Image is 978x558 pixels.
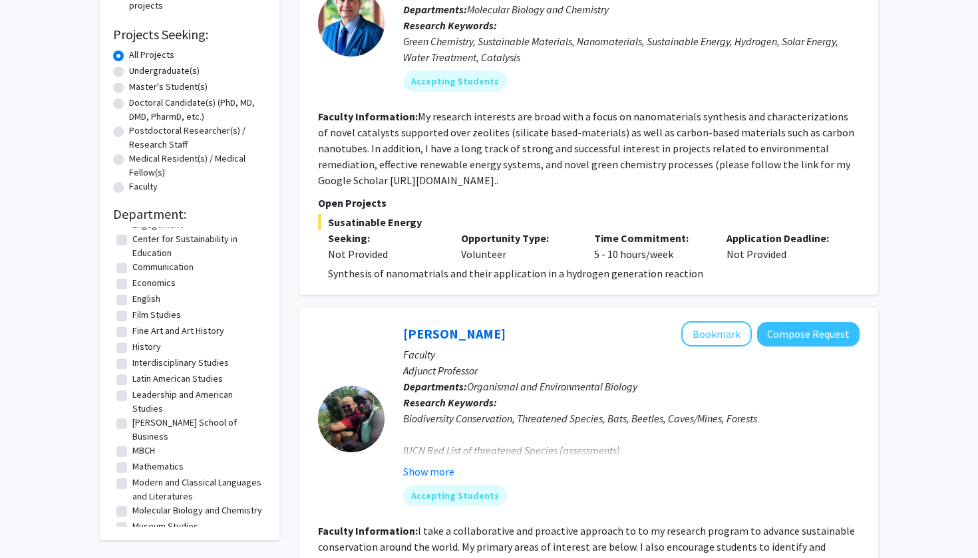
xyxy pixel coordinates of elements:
[132,460,184,474] label: Mathematics
[403,3,467,16] b: Departments:
[132,476,263,503] label: Modern and Classical Languages and Literatures
[727,230,840,246] p: Application Deadline:
[717,230,850,262] div: Not Provided
[129,48,174,62] label: All Projects
[318,110,418,123] b: Faculty Information:
[132,276,176,290] label: Economics
[403,70,507,92] mat-chip: Accepting Students
[403,362,860,378] p: Adjunct Professor
[129,96,266,124] label: Doctoral Candidate(s) (PhD, MD, DMD, PharmD, etc.)
[129,180,158,194] label: Faculty
[132,340,161,354] label: History
[132,260,194,274] label: Communication
[318,214,860,230] span: Susatinable Energy
[129,152,266,180] label: Medical Resident(s) / Medical Fellow(s)
[129,80,208,94] label: Master's Student(s)
[132,324,224,338] label: Fine Art and Art History
[594,230,707,246] p: Time Commitment:
[403,33,860,65] div: Green Chemistry, Sustainable Materials, Nanomaterials, Sustainable Energy, Hydrogen, Solar Energy...
[132,519,198,533] label: Museum Studies
[451,230,584,262] div: Volunteer
[132,416,263,444] label: [PERSON_NAME] School of Business
[757,322,860,347] button: Compose Request to Dave Waldien
[132,503,262,517] label: Molecular Biology and Chemistry
[681,321,752,347] button: Add Dave Waldien to Bookmarks
[132,232,263,260] label: Center for Sustainability in Education
[132,308,181,322] label: Film Studies
[113,27,266,43] h2: Projects Seeking:
[132,292,160,306] label: English
[584,230,717,262] div: 5 - 10 hours/week
[403,19,497,32] b: Research Keywords:
[328,230,441,246] p: Seeking:
[129,64,200,78] label: Undergraduate(s)
[403,325,506,342] a: [PERSON_NAME]
[403,380,467,393] b: Departments:
[467,3,609,16] span: Molecular Biology and Chemistry
[403,396,497,409] b: Research Keywords:
[132,372,223,386] label: Latin American Studies
[10,498,57,548] iframe: Chat
[467,380,637,393] span: Organismal and Environmental Biology
[132,444,155,458] label: MBCH
[403,464,454,480] button: Show more
[328,265,860,281] p: Synthesis of nanomatrials and their application in a hydrogen generation reaction
[318,110,854,187] fg-read-more: My research interests are broad with a focus on nanomaterials synthesis and characterizations of ...
[403,347,860,362] p: Faculty
[403,485,507,506] mat-chip: Accepting Students
[129,124,266,152] label: Postdoctoral Researcher(s) / Research Staff
[318,524,418,537] b: Faculty Information:
[328,246,441,262] div: Not Provided
[113,206,266,222] h2: Department:
[318,195,860,211] p: Open Projects
[132,356,229,370] label: Interdisciplinary Studies
[403,410,860,522] div: Biodiversity Conservation, Threatened Species, Bats, Beetles, Caves/Mines, Forests IUCN Red List ...
[461,230,574,246] p: Opportunity Type:
[132,388,263,416] label: Leadership and American Studies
